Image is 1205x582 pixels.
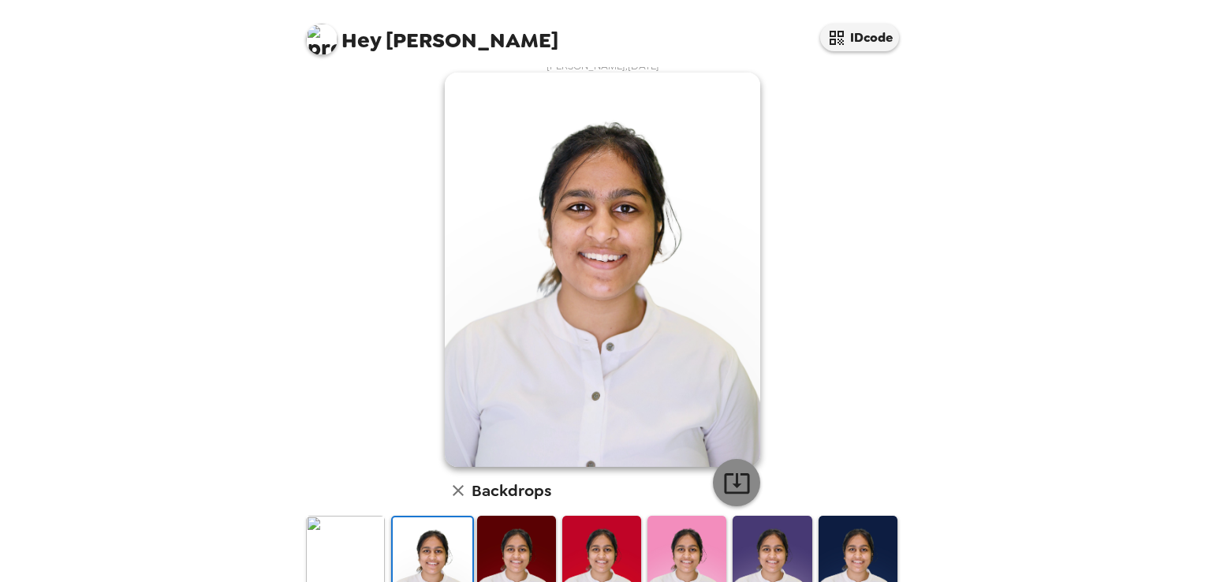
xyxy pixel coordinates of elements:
span: [PERSON_NAME] [306,16,558,51]
h6: Backdrops [472,478,551,503]
img: profile pic [306,24,338,55]
img: user [445,73,760,467]
span: Hey [341,26,381,54]
button: IDcode [820,24,899,51]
